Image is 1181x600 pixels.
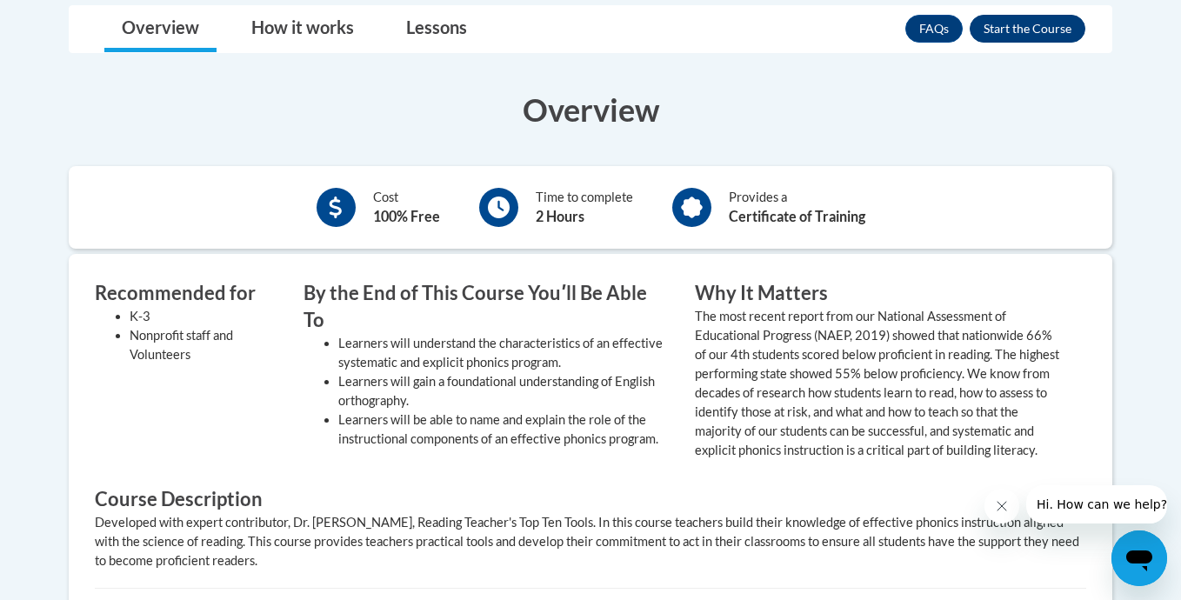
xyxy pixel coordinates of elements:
[104,6,217,52] a: Overview
[373,208,440,224] b: 100% Free
[95,486,1086,513] h3: Course Description
[729,208,865,224] b: Certificate of Training
[338,334,669,372] li: Learners will understand the characteristics of an effective systematic and explicit phonics prog...
[905,15,963,43] a: FAQs
[373,188,440,227] div: Cost
[130,307,277,326] li: K-3
[130,326,277,364] li: Nonprofit staff and Volunteers
[729,188,865,227] div: Provides a
[695,280,1060,307] h3: Why It Matters
[338,410,669,449] li: Learners will be able to name and explain the role of the instructional components of an effectiv...
[984,489,1019,523] iframe: Close message
[1111,530,1167,586] iframe: Button to launch messaging window
[1026,485,1167,523] iframe: Message from company
[304,280,669,334] h3: By the End of This Course Youʹll Be Able To
[536,208,584,224] b: 2 Hours
[95,280,277,307] h3: Recommended for
[970,15,1085,43] button: Enroll
[69,88,1112,131] h3: Overview
[695,309,1059,457] value: The most recent report from our National Assessment of Educational Progress (NAEP, 2019) showed t...
[95,513,1086,570] div: Developed with expert contributor, Dr. [PERSON_NAME], Reading Teacher's Top Ten Tools. In this co...
[338,372,669,410] li: Learners will gain a foundational understanding of English orthography.
[536,188,633,227] div: Time to complete
[234,6,371,52] a: How it works
[389,6,484,52] a: Lessons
